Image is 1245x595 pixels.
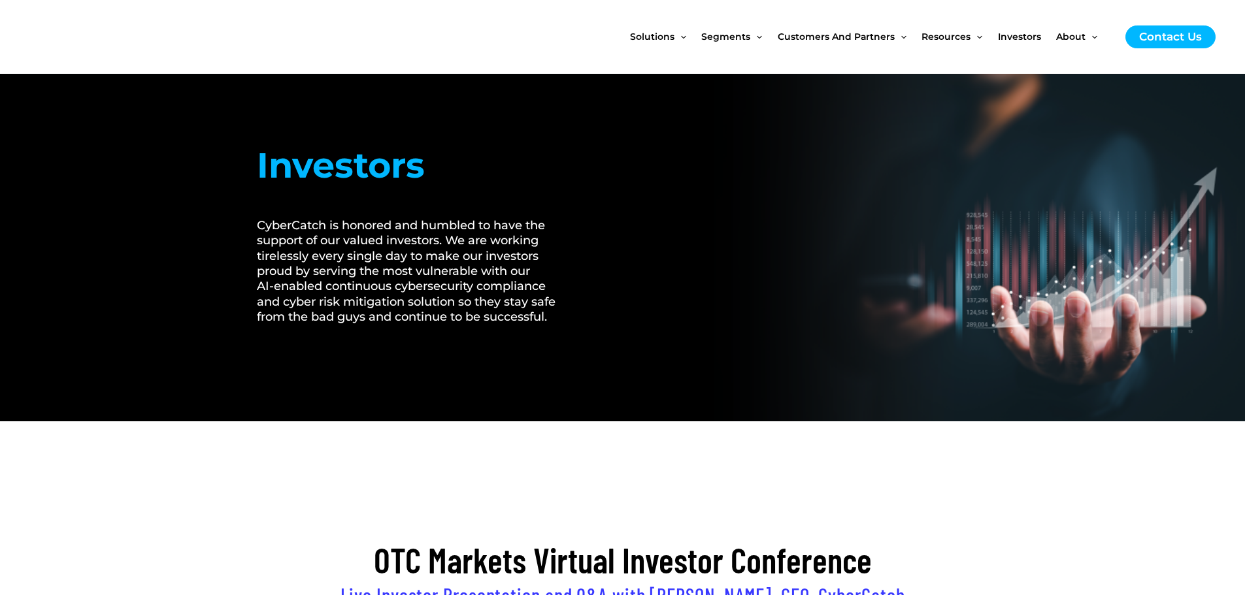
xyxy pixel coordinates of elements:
span: Menu Toggle [674,9,686,64]
span: Solutions [630,9,674,64]
span: Menu Toggle [895,9,906,64]
h2: CyberCatch is honored and humbled to have the support of our valued investors. We are working tir... [257,218,571,325]
nav: Site Navigation: New Main Menu [630,9,1112,64]
a: Contact Us [1125,25,1216,48]
span: Menu Toggle [750,9,762,64]
span: About [1056,9,1086,64]
span: Segments [701,9,750,64]
h2: OTC Markets Virtual Investor Conference [257,538,989,583]
h1: Investors [257,139,571,192]
a: Investors [998,9,1056,64]
span: Menu Toggle [1086,9,1097,64]
span: Resources [921,9,971,64]
span: Menu Toggle [971,9,982,64]
span: Investors [998,9,1041,64]
span: Customers and Partners [778,9,895,64]
img: CyberCatch [23,10,180,64]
